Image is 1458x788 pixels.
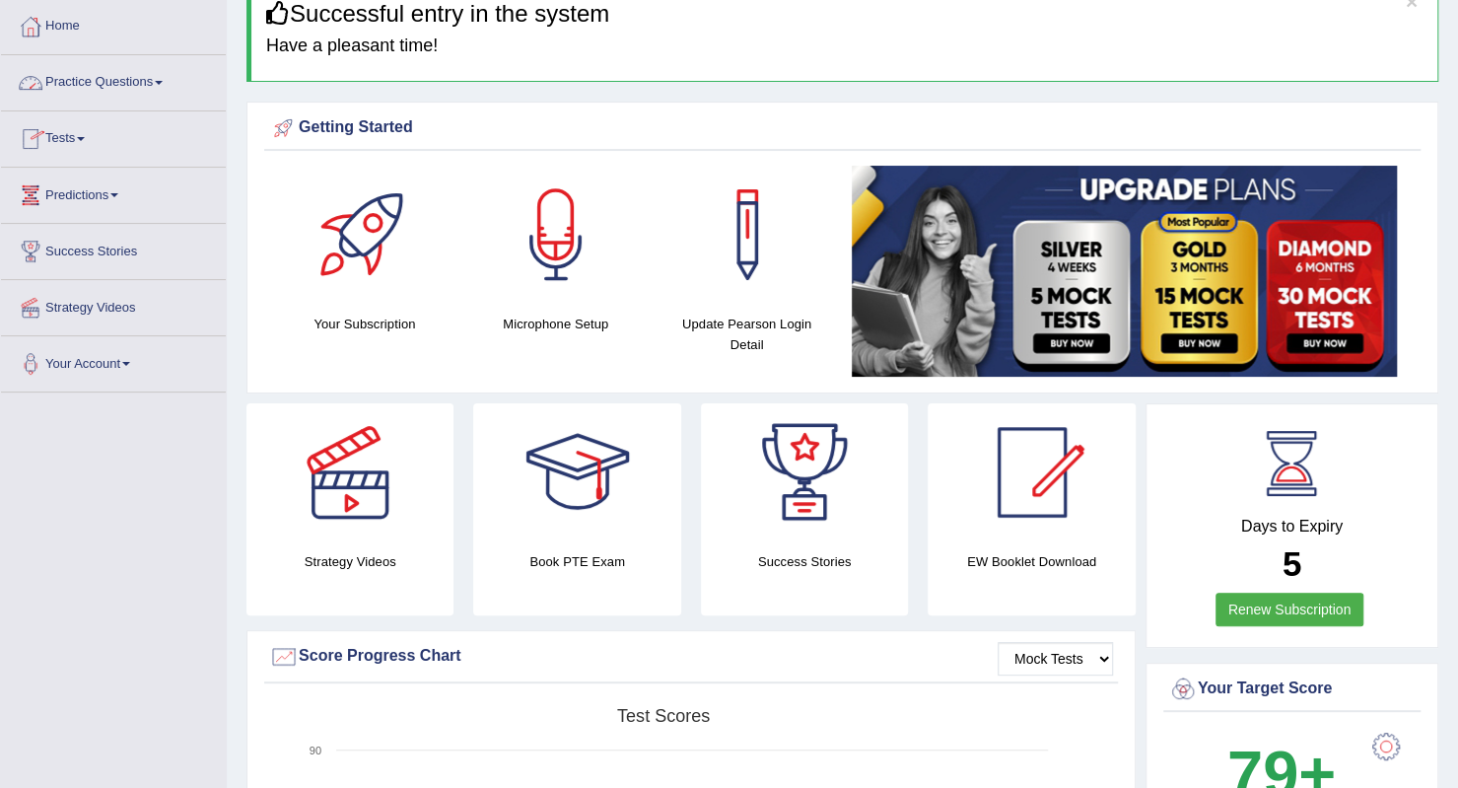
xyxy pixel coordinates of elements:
a: Practice Questions [1,55,226,105]
tspan: Test scores [617,706,710,726]
h4: Days to Expiry [1168,518,1416,536]
a: Strategy Videos [1,280,226,329]
a: Your Account [1,336,226,386]
a: Predictions [1,168,226,217]
text: 90 [310,745,321,756]
h4: Your Subscription [279,314,451,334]
a: Tests [1,111,226,161]
div: Getting Started [269,113,1416,143]
h4: Have a pleasant time! [266,36,1423,56]
h4: Update Pearson Login Detail [661,314,833,355]
h3: Successful entry in the system [266,1,1423,27]
h4: Success Stories [701,551,908,572]
h4: Book PTE Exam [473,551,680,572]
a: Success Stories [1,224,226,273]
div: Your Target Score [1168,675,1416,704]
b: 5 [1283,544,1301,583]
h4: Strategy Videos [246,551,453,572]
a: Renew Subscription [1215,593,1364,626]
div: Score Progress Chart [269,642,1113,672]
h4: Microphone Setup [470,314,642,334]
h4: EW Booklet Download [928,551,1135,572]
img: small5.jpg [852,166,1397,377]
